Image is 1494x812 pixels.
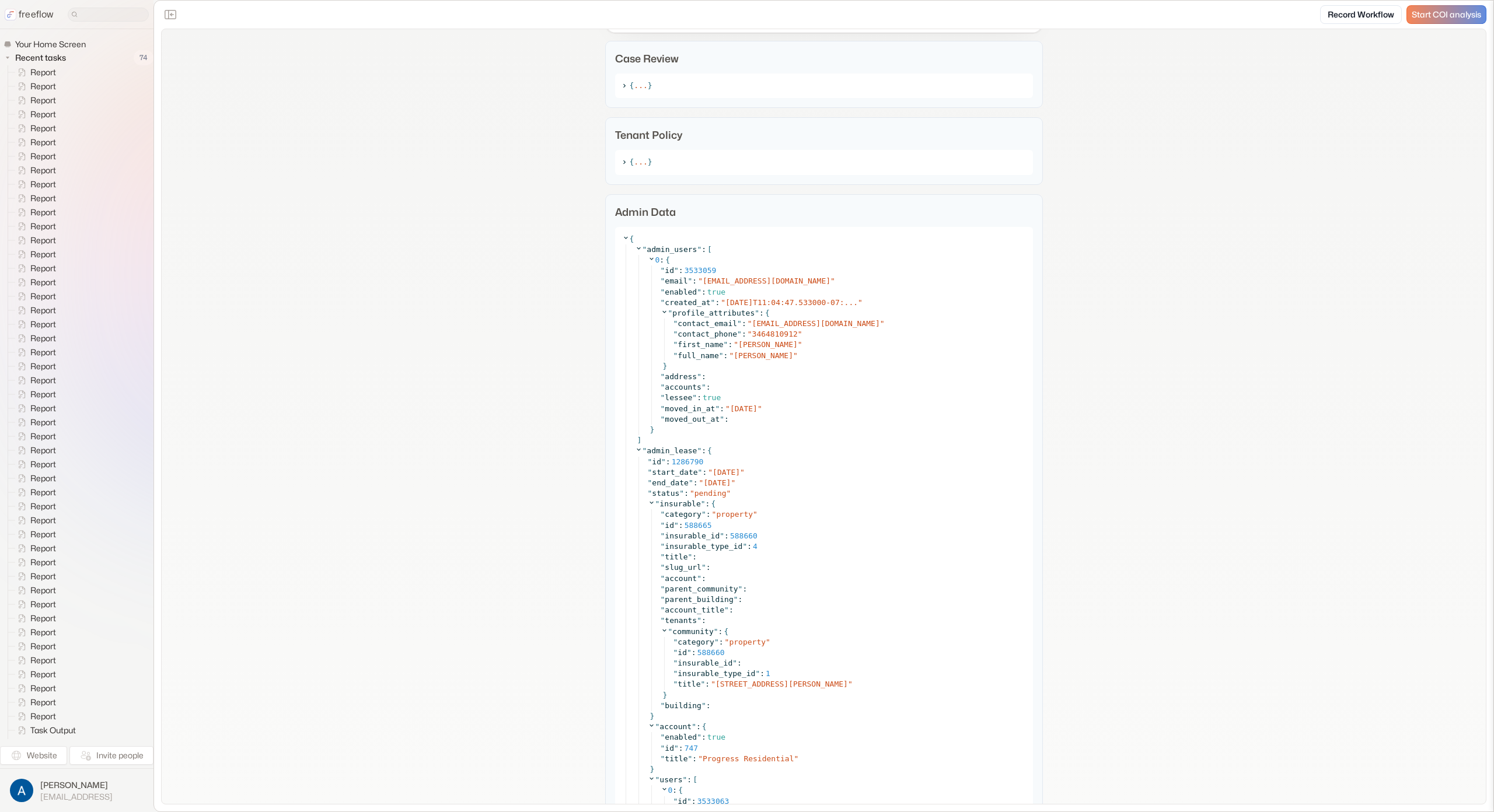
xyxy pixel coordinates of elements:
span: " [701,510,706,519]
span: [PERSON_NAME] [734,351,793,360]
span: : [659,255,664,265]
span: [PERSON_NAME] [40,779,113,791]
span: } [650,425,655,434]
span: Report [28,332,60,344]
span: " [643,245,647,254]
span: Report [28,262,60,274]
a: Report [8,149,61,163]
span: [EMAIL_ADDRESS][DOMAIN_NAME] [752,319,880,328]
span: first_name [678,340,723,349]
span: Report [28,514,60,526]
span: " [697,372,701,381]
span: " [673,319,678,328]
span: " [661,266,665,275]
a: Report [8,597,61,611]
a: Report [8,583,61,597]
span: insurable [659,499,700,508]
span: Report [28,318,60,330]
span: Report [28,416,60,428]
span: " [880,319,885,328]
span: " [668,309,673,317]
span: Task Output [28,724,79,736]
span: Report [28,150,60,162]
a: Report [8,275,61,289]
span: pending [694,489,727,498]
span: " [687,552,692,561]
span: : [701,288,706,296]
span: " [701,383,706,391]
a: Your Home Screen [4,38,90,50]
a: Report [8,569,61,583]
span: " [715,404,720,413]
span: " [698,276,703,285]
span: Report [28,556,60,568]
span: " [729,351,734,360]
span: " [687,276,692,285]
span: Report [28,80,60,92]
span: " [798,330,802,338]
span: parent_building [665,595,733,604]
span: Report [28,178,60,190]
span: Report [28,640,60,652]
span: Report [28,612,60,624]
span: profile_attributes [672,309,755,317]
span: Start COI analysis [1412,10,1481,20]
span: insurable_type_id [665,542,742,551]
a: Report [8,331,61,345]
span: Report [28,598,60,610]
button: Invite people [69,746,153,765]
span: : [666,457,671,466]
a: Report [8,471,61,485]
span: { [630,80,634,91]
a: Report [8,667,61,681]
span: Report [28,374,60,386]
span: " [690,489,694,498]
span: : [701,372,706,381]
span: Report [28,388,60,400]
span: Report [28,444,60,456]
span: } [648,80,652,91]
span: " [648,468,652,477]
span: end_date [652,478,689,487]
span: : [701,574,706,583]
span: " [679,489,684,498]
span: Report [28,626,60,638]
span: [ [707,244,712,255]
span: " [673,330,678,338]
img: profile [10,779,33,802]
span: " [643,446,647,455]
a: Report [8,709,61,723]
a: Report [8,205,61,219]
span: " [721,298,725,307]
span: contact_email [678,319,737,328]
a: Report [8,289,61,303]
span: accounts [665,383,701,391]
span: ... [634,157,647,167]
span: " [661,415,665,423]
span: Report [28,696,60,708]
span: " [661,605,665,614]
span: " [673,340,678,349]
a: Report [8,653,61,667]
span: { [707,446,712,456]
a: Report [8,681,61,695]
span: : [728,340,732,349]
span: Report [28,290,60,302]
a: Report [8,527,61,541]
span: { [630,234,634,244]
span: Report [28,304,60,316]
span: " [697,446,701,455]
span: Report [28,66,60,78]
span: contact_phone [678,330,737,338]
span: [PERSON_NAME] [738,340,798,349]
span: " [661,372,665,381]
span: 588660 [730,531,758,540]
span: 0 [655,256,660,264]
a: Report [8,163,61,177]
span: : [720,404,724,413]
span: : [706,510,711,519]
span: : [738,595,743,604]
span: " [655,499,660,508]
span: " [830,276,835,285]
span: 3533059 [685,266,717,275]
